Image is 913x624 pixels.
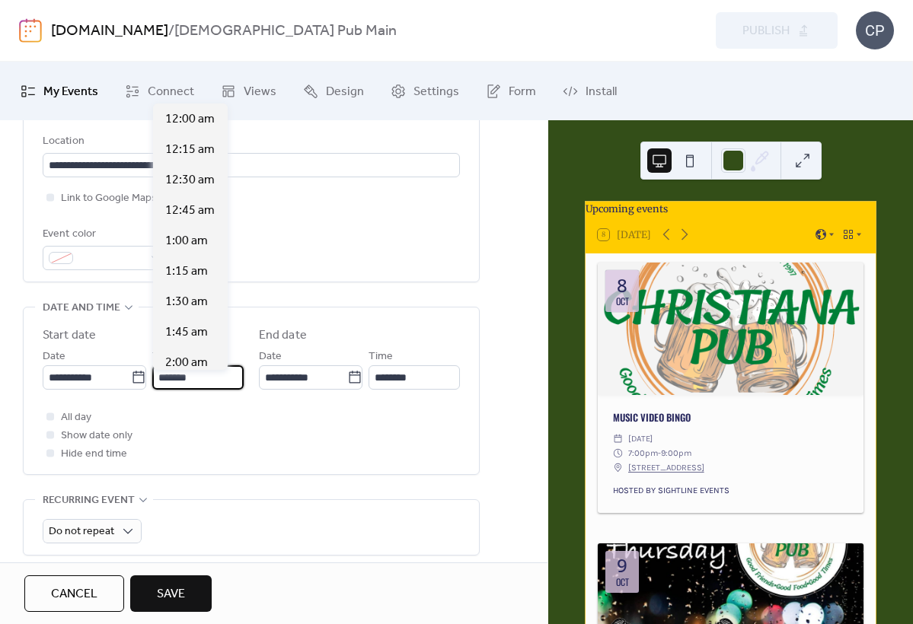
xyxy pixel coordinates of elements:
a: Form [474,68,547,114]
a: Settings [379,68,471,114]
div: Event color [43,225,164,244]
span: Design [326,80,364,103]
span: 12:00 am [165,110,215,129]
span: Time [369,348,393,366]
div: 8 [617,276,627,294]
div: ​ [613,431,623,446]
span: Hide end time [61,445,127,463]
button: Cancel [24,575,124,612]
div: CP [856,11,894,49]
span: 2:00 am [165,354,208,372]
span: Settings [413,80,459,103]
div: MUSIC VIDEO BINGO [598,410,864,425]
b: / [168,17,174,46]
span: Connect [148,80,194,103]
a: Views [209,68,288,114]
div: Start date [43,326,96,345]
span: Date and time [43,299,120,317]
span: 1:15 am [165,263,208,281]
span: Do not repeat [49,521,114,542]
a: My Events [9,68,110,114]
div: Oct [616,297,629,306]
b: [DEMOGRAPHIC_DATA] Pub Main [174,17,397,46]
span: 9:00pm [661,446,691,460]
div: Oct [616,578,629,587]
a: Design [292,68,375,114]
div: ​ [613,446,623,460]
div: Upcoming events [586,202,876,216]
span: Time [152,348,177,366]
span: 1:30 am [165,293,208,311]
a: [STREET_ADDRESS] [628,460,704,475]
span: My Events [43,80,98,103]
span: Show date only [61,427,132,445]
div: Location [43,132,457,151]
span: 7:00pm [628,446,658,460]
span: Link to Google Maps [61,189,157,208]
span: 12:45 am [165,202,215,220]
span: Install [586,80,617,103]
div: HOSTED BY SIGHTLINE EVENTS [598,485,864,498]
span: Cancel [51,585,97,603]
img: logo [19,18,42,43]
span: [DATE] [628,431,653,446]
span: Views [244,80,276,103]
span: Date [259,348,282,366]
span: 12:30 am [165,171,215,189]
a: [DOMAIN_NAME] [51,17,168,46]
span: All day [61,409,91,427]
a: Install [551,68,628,114]
span: Save [157,585,185,603]
div: End date [259,326,307,345]
span: Recurring event [43,492,135,510]
span: Date [43,348,65,366]
span: 1:45 am [165,323,208,342]
a: Connect [113,68,206,114]
span: 12:15 am [165,141,215,159]
span: 1:00 am [165,232,208,250]
button: Save [130,575,212,612]
span: Form [509,80,536,103]
div: ​ [613,460,623,475]
span: - [658,446,661,460]
div: 9 [617,556,627,575]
